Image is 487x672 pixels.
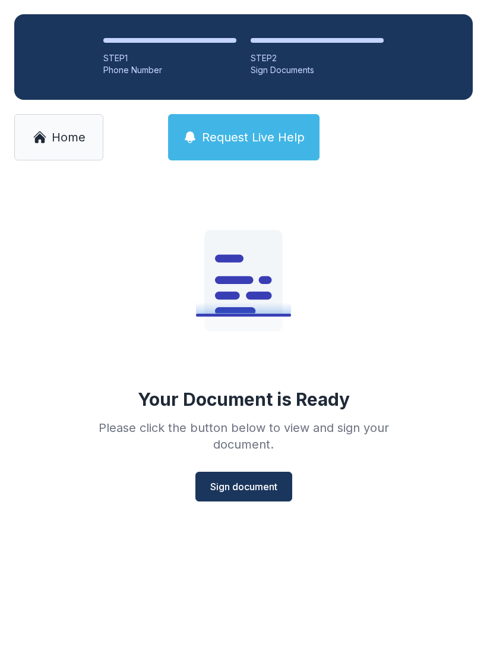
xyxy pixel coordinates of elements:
[52,129,86,146] span: Home
[251,64,384,76] div: Sign Documents
[202,129,305,146] span: Request Live Help
[103,64,236,76] div: Phone Number
[103,52,236,64] div: STEP 1
[251,52,384,64] div: STEP 2
[138,389,350,410] div: Your Document is Ready
[210,479,277,494] span: Sign document
[72,419,415,453] div: Please click the button below to view and sign your document.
